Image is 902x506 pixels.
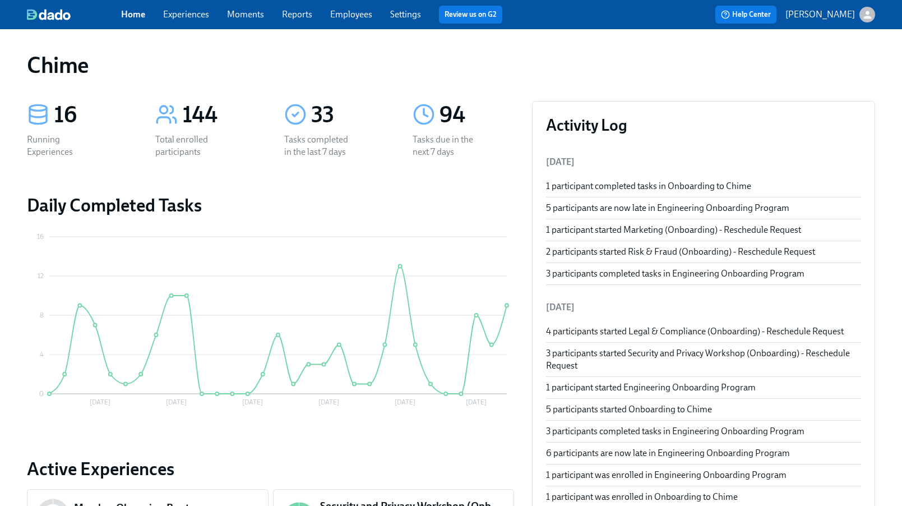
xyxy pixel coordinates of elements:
div: 6 participants are now late in Engineering Onboarding Program [546,447,861,459]
div: 5 participants are now late in Engineering Onboarding Program [546,202,861,214]
div: 1 participant completed tasks in Onboarding to Chime [546,180,861,192]
h3: Activity Log [546,115,861,135]
a: dado [27,9,121,20]
p: [PERSON_NAME] [785,8,855,21]
div: 1 participant started Marketing (Onboarding) - Reschedule Request [546,224,861,236]
div: 1 participant was enrolled in Engineering Onboarding Program [546,469,861,481]
tspan: [DATE] [166,398,187,406]
div: 4 participants started Legal & Compliance (Onboarding) - Reschedule Request [546,325,861,338]
a: Experiences [163,9,209,20]
a: Active Experiences [27,458,514,480]
div: 2 participants started Risk & Fraud (Onboarding) - Reschedule Request [546,246,861,258]
div: 1 participant started Engineering Onboarding Program [546,381,861,394]
li: [DATE] [546,294,861,321]
div: 16 [54,101,128,129]
a: Home [121,9,145,20]
tspan: 12 [38,272,44,280]
div: 94 [440,101,514,129]
div: 3 participants completed tasks in Engineering Onboarding Program [546,425,861,438]
tspan: [DATE] [242,398,263,406]
tspan: 16 [37,233,44,241]
div: Running Experiences [27,134,99,158]
a: Employees [330,9,372,20]
h2: Daily Completed Tasks [27,194,514,217]
div: 5 participants started Onboarding to Chime [546,403,861,416]
tspan: [DATE] [466,398,487,406]
h1: Chime [27,52,89,79]
tspan: [DATE] [90,398,110,406]
div: Total enrolled participants [155,134,227,158]
tspan: 0 [39,390,44,398]
tspan: [DATE] [318,398,339,406]
button: Review us on G2 [439,6,502,24]
div: Tasks completed in the last 7 days [284,134,356,158]
img: dado [27,9,71,20]
a: Settings [390,9,421,20]
span: [DATE] [546,157,575,167]
tspan: [DATE] [395,398,415,406]
div: 1 participant was enrolled in Onboarding to Chime [546,491,861,503]
div: 3 participants started Security and Privacy Workshop (Onboarding) - Reschedule Request [546,347,861,372]
div: 3 participants completed tasks in Engineering Onboarding Program [546,268,861,280]
a: Reports [282,9,312,20]
a: Review us on G2 [445,9,497,20]
button: [PERSON_NAME] [785,7,875,22]
div: 33 [311,101,386,129]
tspan: 8 [40,311,44,319]
span: Help Center [721,9,771,20]
tspan: 4 [40,351,44,358]
div: 144 [182,101,257,129]
a: Moments [227,9,264,20]
button: Help Center [715,6,776,24]
div: Tasks due in the next 7 days [413,134,484,158]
